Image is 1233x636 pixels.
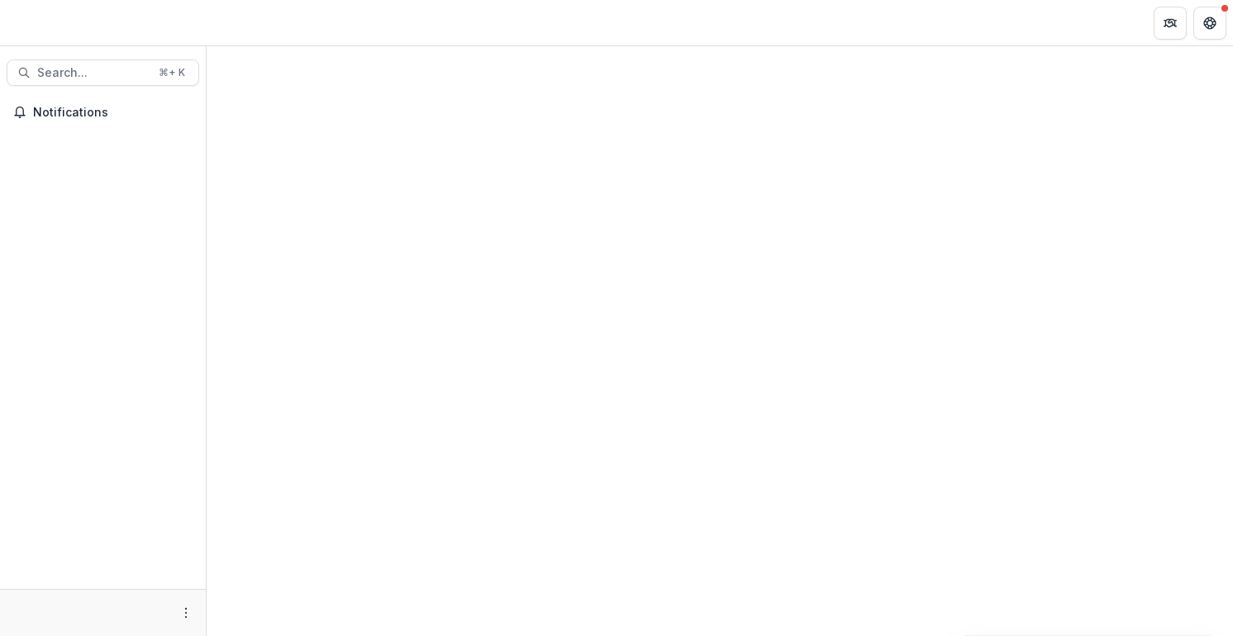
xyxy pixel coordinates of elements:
button: Partners [1154,7,1187,40]
div: ⌘ + K [155,64,188,82]
button: Search... [7,59,199,86]
button: Get Help [1193,7,1226,40]
span: Notifications [33,106,193,120]
button: More [176,603,196,623]
button: Notifications [7,99,199,126]
nav: breadcrumb [213,11,283,35]
span: Search... [37,66,149,80]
